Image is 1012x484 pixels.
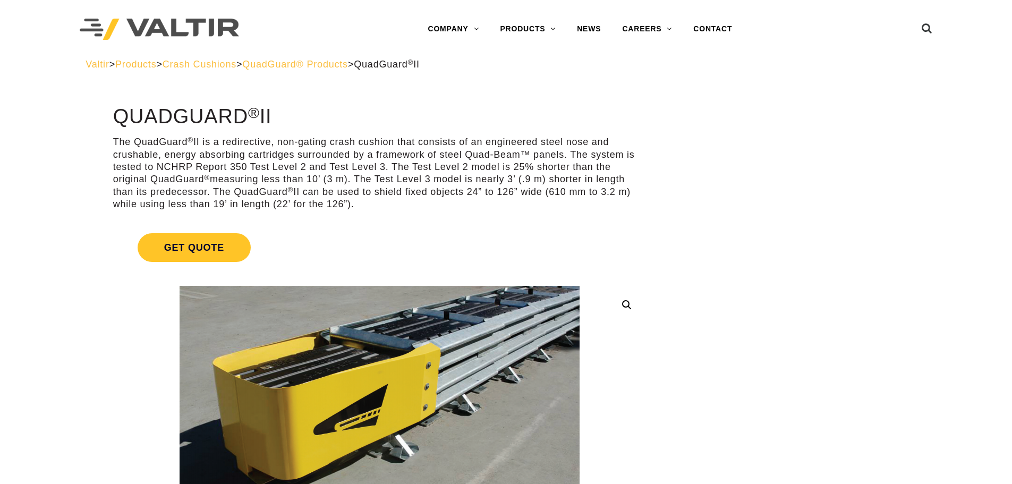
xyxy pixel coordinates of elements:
[86,59,109,70] a: Valtir
[204,174,210,182] sup: ®
[566,19,611,40] a: NEWS
[611,19,683,40] a: CAREERS
[80,19,239,40] img: Valtir
[242,59,348,70] a: QuadGuard® Products
[115,59,156,70] a: Products
[113,220,646,275] a: Get Quote
[138,233,251,262] span: Get Quote
[163,59,236,70] a: Crash Cushions
[489,19,566,40] a: PRODUCTS
[113,106,646,128] h1: QuadGuard II
[113,136,646,210] p: The QuadGuard II is a redirective, non-gating crash cushion that consists of an engineered steel ...
[683,19,743,40] a: CONTACT
[408,58,414,66] sup: ®
[288,186,294,194] sup: ®
[188,136,193,144] sup: ®
[86,58,926,71] div: > > > >
[417,19,489,40] a: COMPANY
[354,59,420,70] span: QuadGuard II
[248,104,260,121] sup: ®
